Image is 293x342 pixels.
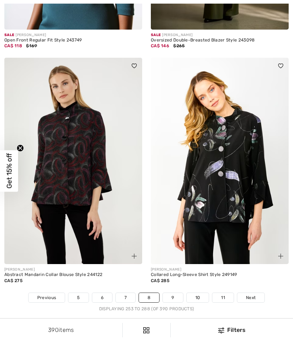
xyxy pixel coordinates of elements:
[151,278,169,283] span: CA$ 285
[237,293,264,302] a: Next
[151,43,169,48] span: CA$ 146
[4,33,14,37] span: Sale
[17,145,24,152] button: Close teaser
[132,63,137,68] img: heart_black_full.svg
[139,293,159,302] a: 8
[29,293,65,302] a: Previous
[4,267,142,272] div: [PERSON_NAME]
[187,293,209,302] a: 10
[37,294,56,301] span: Previous
[4,43,22,48] span: CA$ 118
[151,272,289,277] div: Collared Long-Sleeve Shirt Style 249149
[92,293,112,302] a: 6
[163,293,183,302] a: 9
[218,328,224,333] img: Filters
[175,326,289,334] div: Filters
[4,58,142,264] img: Abstract Mandarin Collar Blouse Style 244122. Black/red
[26,43,37,48] span: $169
[278,63,283,68] img: heart_black_full.svg
[4,278,22,283] span: CA$ 275
[4,32,142,38] div: [PERSON_NAME]
[5,153,13,189] span: Get 15% off
[132,254,137,259] img: plus_v2.svg
[48,326,59,333] span: 390
[4,272,142,277] div: Abstract Mandarin Collar Blouse Style 244122
[151,32,289,38] div: [PERSON_NAME]
[212,293,234,302] a: 11
[151,38,289,43] div: Oversized Double-Breasted Blazer Style 243098
[4,38,142,43] div: Open Front Regular Fit Style 243749
[151,58,289,264] img: Collared Long-Sleeve Shirt Style 249149. Black/Purple
[151,33,161,37] span: Sale
[116,293,135,302] a: 7
[278,254,283,259] img: plus_v2.svg
[68,293,88,302] a: 5
[151,267,289,272] div: [PERSON_NAME]
[173,43,184,48] span: $265
[246,294,256,301] span: Next
[143,327,149,333] img: Filters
